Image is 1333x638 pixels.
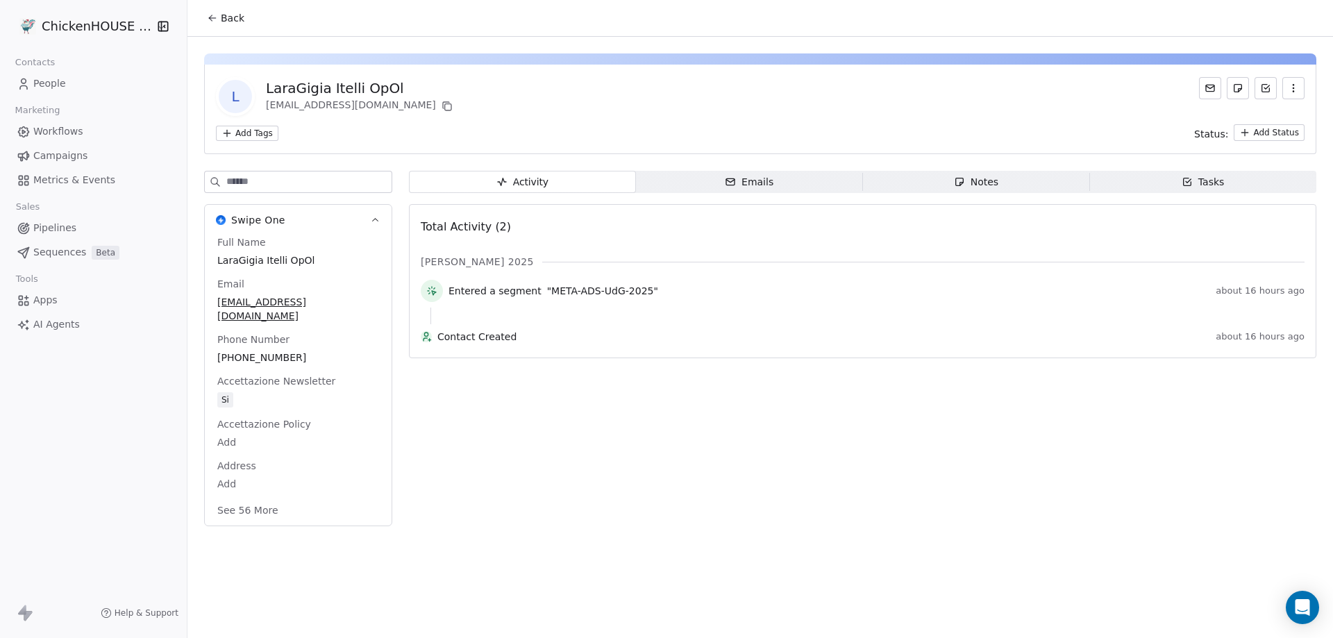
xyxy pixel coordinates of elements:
[217,253,379,267] span: LaraGigia Itelli OpOl
[215,459,259,473] span: Address
[437,330,1210,344] span: Contact Created
[11,72,176,95] a: People
[11,169,176,192] a: Metrics & Events
[219,80,252,113] span: L
[33,221,76,235] span: Pipelines
[11,217,176,240] a: Pipelines
[9,100,66,121] span: Marketing
[266,98,455,115] div: [EMAIL_ADDRESS][DOMAIN_NAME]
[217,477,379,491] span: Add
[1182,175,1225,190] div: Tasks
[266,78,455,98] div: LaraGigia Itelli OpOl
[33,293,58,308] span: Apps
[9,52,61,73] span: Contacts
[421,255,534,269] span: [PERSON_NAME] 2025
[10,196,46,217] span: Sales
[205,205,392,235] button: Swipe OneSwipe One
[101,607,178,619] a: Help & Support
[1286,591,1319,624] div: Open Intercom Messenger
[33,173,115,187] span: Metrics & Events
[215,417,314,431] span: Accettazione Policy
[11,144,176,167] a: Campaigns
[11,120,176,143] a: Workflows
[11,289,176,312] a: Apps
[33,124,83,139] span: Workflows
[216,126,278,141] button: Add Tags
[725,175,773,190] div: Emails
[221,393,229,407] div: Si
[205,235,392,526] div: Swipe OneSwipe One
[215,235,269,249] span: Full Name
[33,245,86,260] span: Sequences
[421,220,511,233] span: Total Activity (2)
[1216,285,1305,296] span: about 16 hours ago
[221,11,244,25] span: Back
[11,241,176,264] a: SequencesBeta
[216,215,226,225] img: Swipe One
[11,313,176,336] a: AI Agents
[1194,127,1228,141] span: Status:
[231,213,285,227] span: Swipe One
[115,607,178,619] span: Help & Support
[42,17,153,35] span: ChickenHOUSE snc
[92,246,119,260] span: Beta
[217,295,379,323] span: [EMAIL_ADDRESS][DOMAIN_NAME]
[954,175,998,190] div: Notes
[217,435,379,449] span: Add
[215,277,247,291] span: Email
[217,351,379,364] span: [PHONE_NUMBER]
[33,149,87,163] span: Campaigns
[209,498,287,523] button: See 56 More
[1216,331,1305,342] span: about 16 hours ago
[448,284,542,298] span: Entered a segment
[199,6,253,31] button: Back
[215,374,338,388] span: Accettazione Newsletter
[19,18,36,35] img: 4.jpg
[1234,124,1305,141] button: Add Status
[215,333,292,346] span: Phone Number
[17,15,148,38] button: ChickenHOUSE snc
[33,76,66,91] span: People
[547,284,658,298] span: "META-ADS-UdG-2025"
[33,317,80,332] span: AI Agents
[10,269,44,289] span: Tools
